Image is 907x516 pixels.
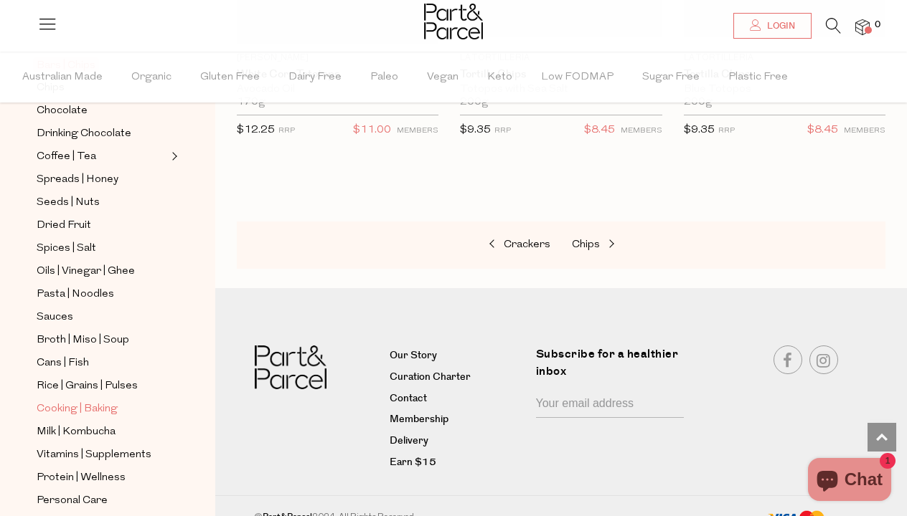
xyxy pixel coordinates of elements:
span: Chocolate [37,102,88,120]
span: Login [763,20,795,32]
span: Paleo [370,52,398,102]
span: Australian Made [22,52,103,102]
img: Part&Parcel [255,345,326,389]
span: Pasta | Noodles [37,286,114,303]
span: $12.25 [237,125,275,135]
a: Coffee | Tea [37,148,167,166]
a: Dried Fruit [37,216,167,234]
a: Cooking | Baking [37,400,167,418]
span: Spices | Salt [37,240,96,257]
span: Plastic Free [728,52,788,102]
span: Keto [487,52,512,102]
a: Oils | Vinegar | Ghee [37,262,167,280]
a: Earn $15 [390,454,525,472]
button: Expand/Collapse Coffee | Tea [168,148,178,165]
a: Broth | Miso | Soup [37,331,167,349]
span: Dried Fruit [37,217,91,234]
span: Drinking Chocolate [37,125,131,143]
a: Chocolate [37,102,167,120]
span: Milk | Kombucha [37,424,116,441]
span: Vegan [427,52,459,102]
img: Part&Parcel [424,4,483,39]
small: RRP [278,127,295,135]
small: MEMBERS [621,127,662,135]
a: Pasta | Noodles [37,285,167,303]
span: $9.35 [684,125,715,135]
a: Curation Charter [390,369,525,386]
a: Cans | Fish [37,354,167,372]
span: Seeds | Nuts [37,194,100,211]
small: RRP [494,127,511,135]
inbox-online-store-chat: Shopify online store chat [804,458,896,505]
span: Cans | Fish [37,355,89,372]
span: Broth | Miso | Soup [37,332,129,349]
span: Dairy Free [288,52,342,102]
input: Your email address [536,391,684,418]
a: Contact [390,391,525,408]
a: Personal Care [37,492,167,510]
span: $9.35 [460,125,491,135]
span: $8.45 [584,121,615,140]
span: $11.00 [353,121,391,140]
a: Delivery [390,433,525,450]
span: Rice | Grains | Pulses [37,378,138,395]
a: Our Story [390,348,525,365]
a: 0 [855,19,870,34]
span: Sauces [37,309,73,326]
small: RRP [718,127,735,135]
a: Chips [572,236,715,254]
span: $8.45 [807,121,838,140]
span: Sugar Free [642,52,700,102]
a: Crackers [407,236,550,254]
a: Vitamins | Supplements [37,446,167,464]
span: 0 [871,19,884,32]
span: Gluten Free [200,52,260,102]
a: Spices | Salt [37,239,167,257]
span: Cooking | Baking [37,401,118,418]
span: Oils | Vinegar | Ghee [37,263,135,280]
span: Chips [572,239,600,250]
span: Vitamins | Supplements [37,446,151,464]
a: Drinking Chocolate [37,125,167,143]
small: MEMBERS [397,127,438,135]
span: Protein | Wellness [37,469,126,487]
a: Spreads | Honey [37,171,167,188]
span: Personal Care [37,492,108,510]
a: Milk | Kombucha [37,423,167,441]
a: Rice | Grains | Pulses [37,377,167,395]
label: Subscribe for a healthier inbox [536,345,692,391]
span: Spreads | Honey [37,171,118,188]
a: Login [733,13,812,39]
span: Organic [131,52,171,102]
a: Seeds | Nuts [37,193,167,211]
a: Protein | Wellness [37,469,167,487]
small: MEMBERS [844,127,885,135]
span: Coffee | Tea [37,148,96,166]
a: Membership [390,411,525,429]
span: Crackers [504,239,550,250]
a: Sauces [37,308,167,326]
span: Low FODMAP [541,52,614,102]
